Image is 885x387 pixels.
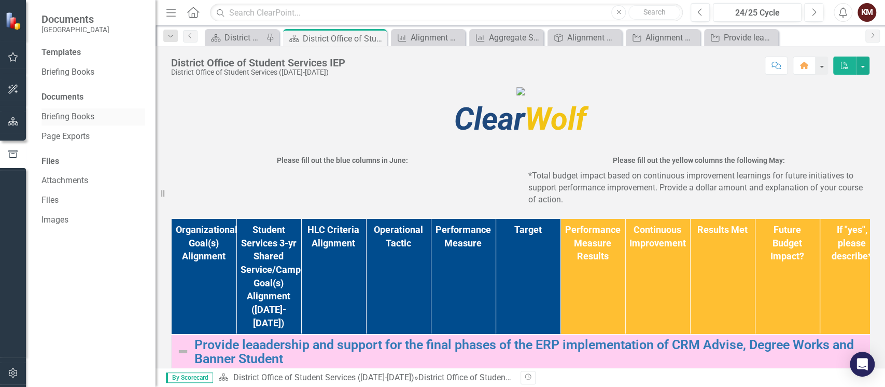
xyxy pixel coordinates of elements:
[713,3,802,22] button: 24/25 Cycle
[850,352,875,377] div: Open Intercom Messenger
[41,13,109,25] span: Documents
[277,156,408,164] strong: Please fill out the blue columns in June:
[224,31,263,44] div: District Office of Student Services IEP
[724,31,776,44] div: Provide leaadership and support for the final phases of the ERP implementation of CRM Advise, Deg...
[628,5,680,20] button: Search
[5,11,24,30] img: ClearPoint Strategy
[550,31,619,44] a: Alignment Matrix
[628,31,697,44] a: Alignment Matrix
[171,68,345,76] div: District Office of Student Services ([DATE]-[DATE])
[516,87,525,95] img: mcc%20high%20quality%20v4.png
[207,31,263,44] a: District Office of Student Services IEP
[41,111,145,123] a: Briefing Books
[210,4,683,22] input: Search ClearPoint...
[41,91,145,103] div: Documents
[645,31,697,44] div: Alignment Matrix
[411,31,462,44] div: Alignment Matrix
[418,372,554,382] div: District Office of Student Services IEP
[177,345,189,358] img: Not Defined
[489,31,541,44] div: Aggregate Status
[472,31,541,44] a: Aggregate Status
[707,31,776,44] a: Provide leaadership and support for the final phases of the ERP implementation of CRM Advise, Deg...
[171,57,345,68] div: District Office of Student Services IEP
[41,66,145,78] a: Briefing Books
[643,8,666,16] span: Search
[454,101,525,137] span: Clear
[41,195,145,206] a: Files
[394,31,462,44] a: Alignment Matrix
[41,25,109,34] small: [GEOGRAPHIC_DATA]
[41,47,145,59] div: Templates
[218,372,512,384] div: »
[166,372,213,383] span: By Scorecard
[567,31,619,44] div: Alignment Matrix
[41,175,145,187] a: Attachments
[303,32,384,45] div: District Office of Student Services IEP
[41,156,145,168] div: Files
[528,168,870,206] p: *Total budget impact based on continuous improvement learnings for future initiatives to support ...
[172,334,884,369] td: Double-Click to Edit Right Click for Context Menu
[194,338,879,366] a: Provide leaadership and support for the final phases of the ERP implementation of CRM Advise, Deg...
[613,156,785,164] strong: Please fill out the yellow columns the following May:
[41,131,145,143] a: Page Exports
[717,7,798,19] div: 24/25 Cycle
[454,101,586,137] span: Wolf
[233,372,414,382] a: District Office of Student Services ([DATE]-[DATE])
[41,214,145,226] a: Images
[858,3,876,22] button: KM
